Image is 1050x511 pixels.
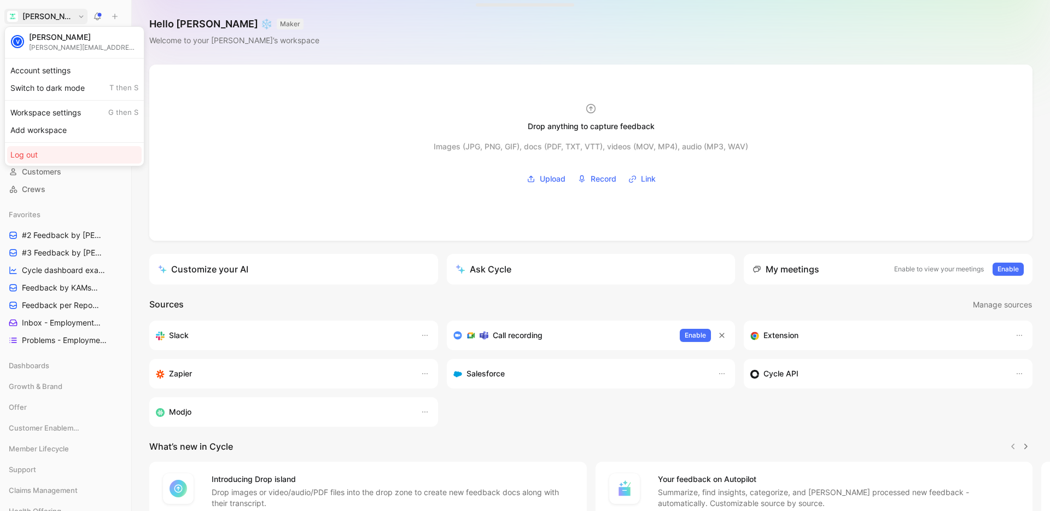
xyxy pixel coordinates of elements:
div: [PERSON_NAME] [29,32,138,42]
span: G then S [108,108,138,118]
div: Log out [7,146,142,164]
div: Add workspace [7,121,142,139]
span: T then S [109,83,138,93]
div: Workspace settings [7,104,142,121]
div: Alan[PERSON_NAME] [4,26,144,166]
div: Switch to dark mode [7,79,142,97]
div: V [12,36,23,47]
div: [PERSON_NAME][EMAIL_ADDRESS][PERSON_NAME][DOMAIN_NAME] [29,43,138,51]
div: Account settings [7,62,142,79]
